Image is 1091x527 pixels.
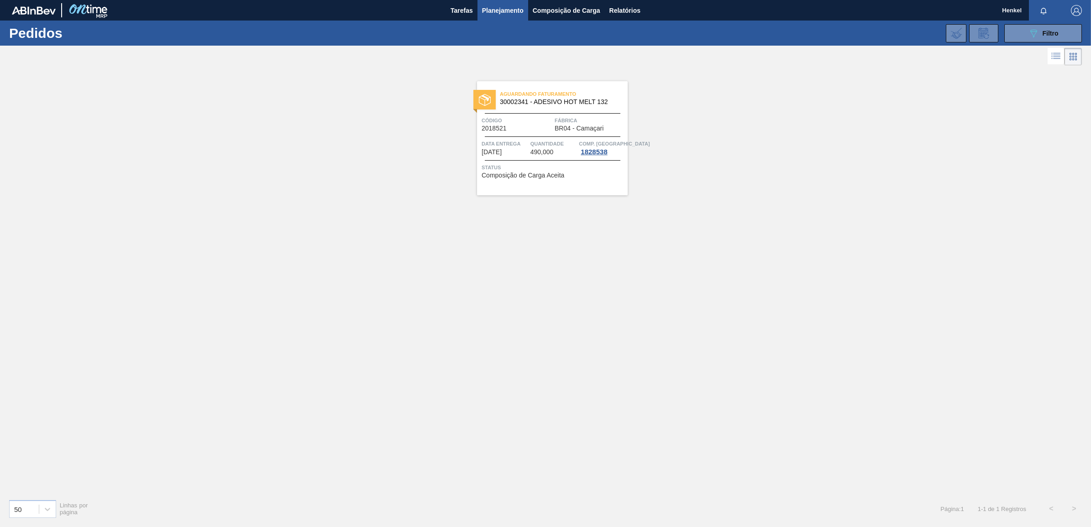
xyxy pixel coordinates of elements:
[978,506,1026,512] span: 1 - 1 de 1 Registros
[555,125,603,132] span: BR04 - Camaçari
[1063,497,1086,520] button: >
[530,139,577,148] span: Quantidade
[12,6,56,15] img: TNhmsLtSVTkK8tSr43FrP2fwEKptu5GPRR3wAAAABJRU5ErkJggg==
[9,28,150,38] h1: Pedidos
[1048,48,1065,65] div: Visão em Lista
[500,89,628,99] span: Aguardando Faturamento
[1043,30,1059,37] span: Filtro
[579,139,625,156] a: Comp. [GEOGRAPHIC_DATA]1828538
[479,94,491,106] img: status
[482,139,528,148] span: Data entrega
[482,163,625,172] span: Status
[579,148,609,156] div: 1828538
[482,125,507,132] span: 2018521
[1065,48,1082,65] div: Visão em Cards
[482,116,552,125] span: Código
[451,5,473,16] span: Tarefas
[482,5,524,16] span: Planejamento
[555,116,625,125] span: Fábrica
[1029,4,1058,17] button: Notificações
[482,172,564,179] span: Composição de Carga Aceita
[14,505,22,513] div: 50
[969,24,998,42] div: Solicitação de Revisão de Pedidos
[940,506,964,512] span: Página : 1
[60,502,88,516] span: Linhas por página
[500,99,620,105] span: 30002341 - ADESIVO HOT MELT 132
[1040,497,1063,520] button: <
[1004,24,1082,42] button: Filtro
[609,5,640,16] span: Relatórios
[533,5,600,16] span: Composição de Carga
[946,24,966,42] div: Importar Negociações dos Pedidos
[530,149,554,156] span: 490,000
[579,139,650,148] span: Comp. Carga
[1071,5,1082,16] img: Logout
[482,149,502,156] span: 29/09/2025
[463,81,628,195] a: statusAguardando Faturamento30002341 - ADESIVO HOT MELT 132Código2018521FábricaBR04 - CamaçariDat...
